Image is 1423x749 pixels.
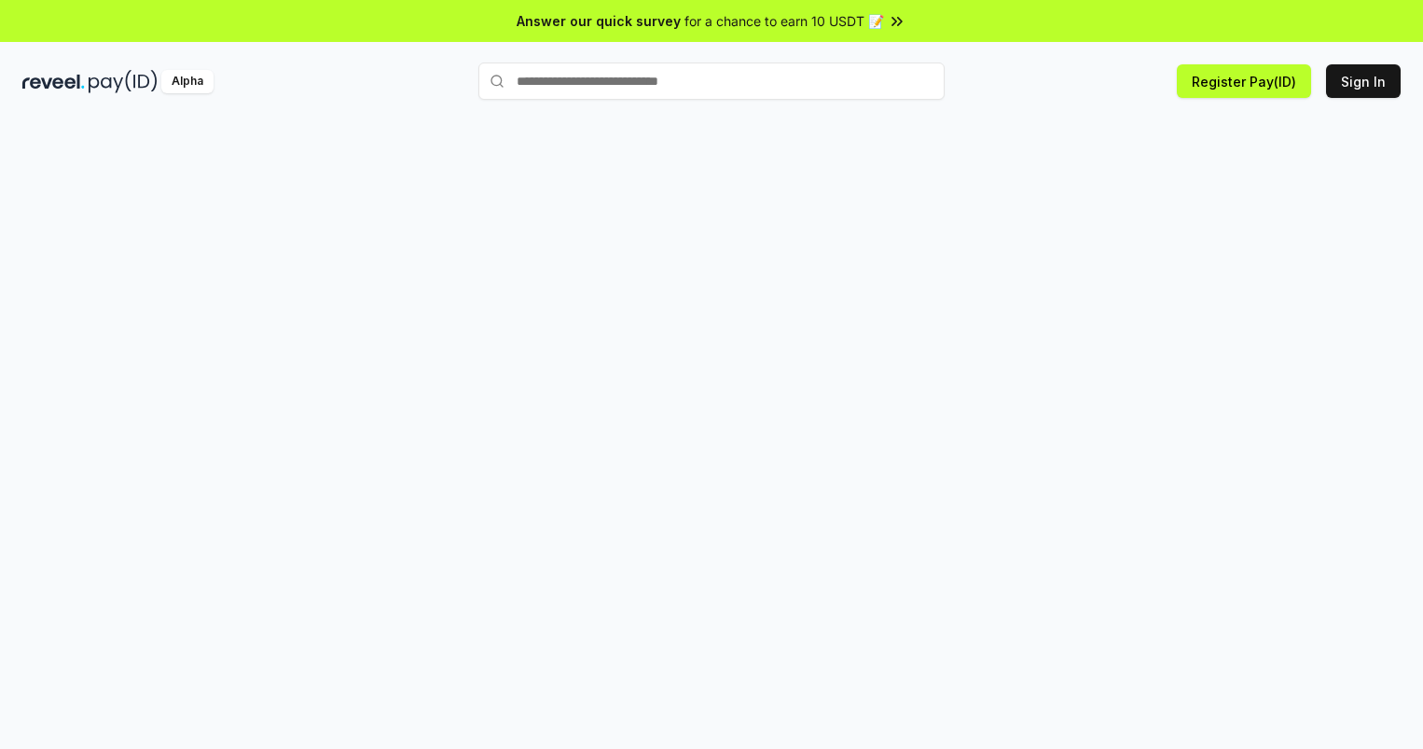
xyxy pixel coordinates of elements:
[89,70,158,93] img: pay_id
[1177,64,1311,98] button: Register Pay(ID)
[161,70,214,93] div: Alpha
[684,11,884,31] span: for a chance to earn 10 USDT 📝
[22,70,85,93] img: reveel_dark
[1326,64,1401,98] button: Sign In
[517,11,681,31] span: Answer our quick survey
